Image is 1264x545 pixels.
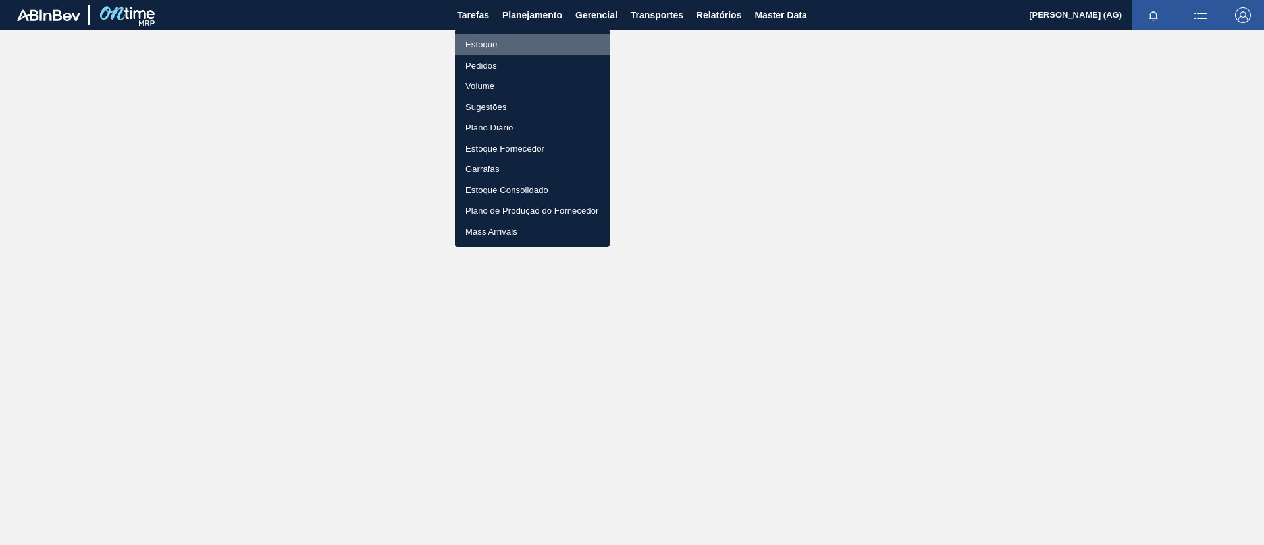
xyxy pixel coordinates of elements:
a: Plano de Produção do Fornecedor [455,200,610,221]
a: Plano Diário [455,117,610,138]
a: Estoque Consolidado [455,180,610,201]
a: Estoque Fornecedor [455,138,610,159]
a: Estoque [455,34,610,55]
a: Pedidos [455,55,610,76]
a: Volume [455,76,610,97]
a: Mass Arrivals [455,221,610,243]
a: Sugestões [455,97,610,118]
a: Garrafas [455,159,610,180]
